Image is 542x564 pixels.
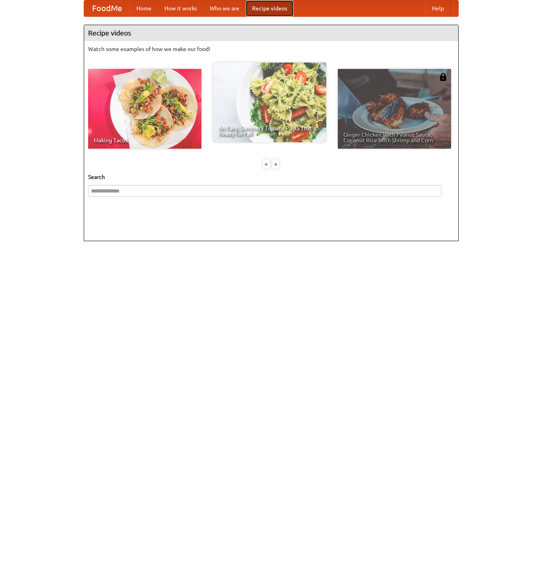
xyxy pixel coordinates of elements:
a: Help [426,0,450,16]
a: Who we are [203,0,246,16]
img: 483408.png [439,73,447,81]
h4: Recipe videos [84,25,458,41]
a: An Easy, Summery Tomato Pasta That's Ready for Fall [213,63,326,142]
a: Making Tacos [88,69,201,149]
a: How it works [158,0,203,16]
a: FoodMe [84,0,130,16]
a: Recipe videos [246,0,294,16]
div: « [263,159,270,169]
p: Watch some examples of how we make our food! [88,45,454,53]
span: An Easy, Summery Tomato Pasta That's Ready for Fall [219,126,321,137]
a: Home [130,0,158,16]
h5: Search [88,173,454,181]
span: Making Tacos [94,138,196,143]
div: » [272,159,279,169]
